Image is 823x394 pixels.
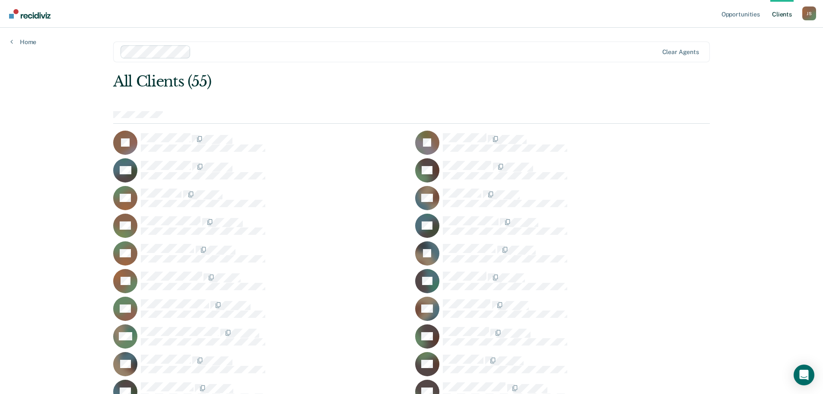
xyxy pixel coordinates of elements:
[794,365,814,385] div: Open Intercom Messenger
[802,6,816,20] div: J S
[9,9,51,19] img: Recidiviz
[113,73,591,90] div: All Clients (55)
[662,48,699,56] div: Clear agents
[10,38,36,46] a: Home
[802,6,816,20] button: Profile dropdown button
